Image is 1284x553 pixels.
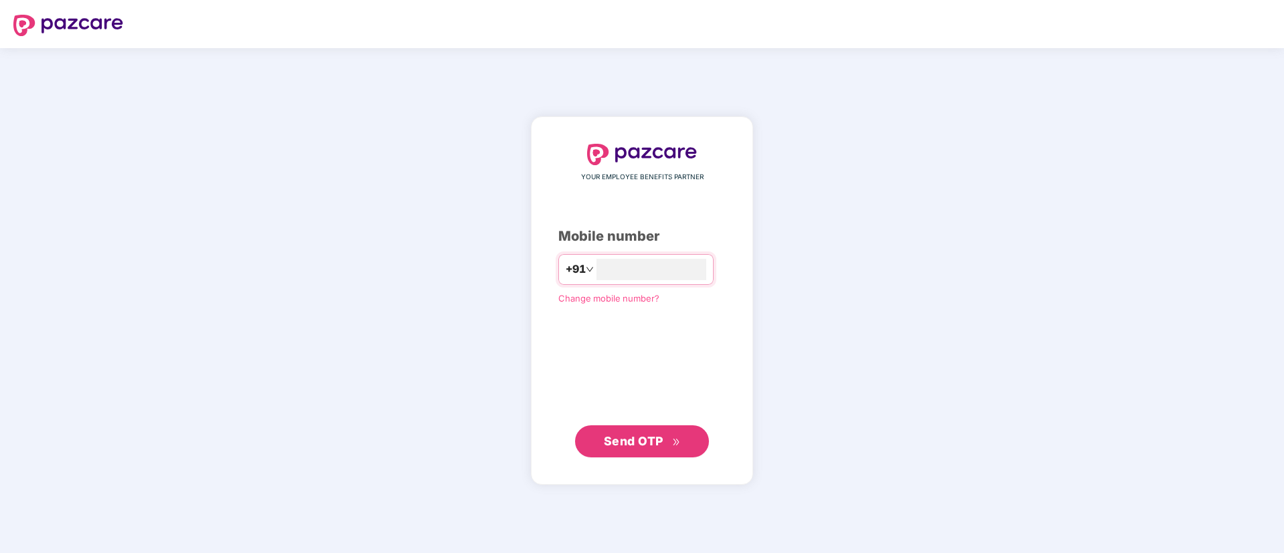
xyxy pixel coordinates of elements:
[13,15,123,36] img: logo
[566,261,586,278] span: +91
[672,438,681,447] span: double-right
[575,425,709,457] button: Send OTPdouble-right
[587,144,697,165] img: logo
[558,226,726,247] div: Mobile number
[581,172,704,183] span: YOUR EMPLOYEE BENEFITS PARTNER
[586,265,594,273] span: down
[604,434,663,448] span: Send OTP
[558,293,659,304] a: Change mobile number?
